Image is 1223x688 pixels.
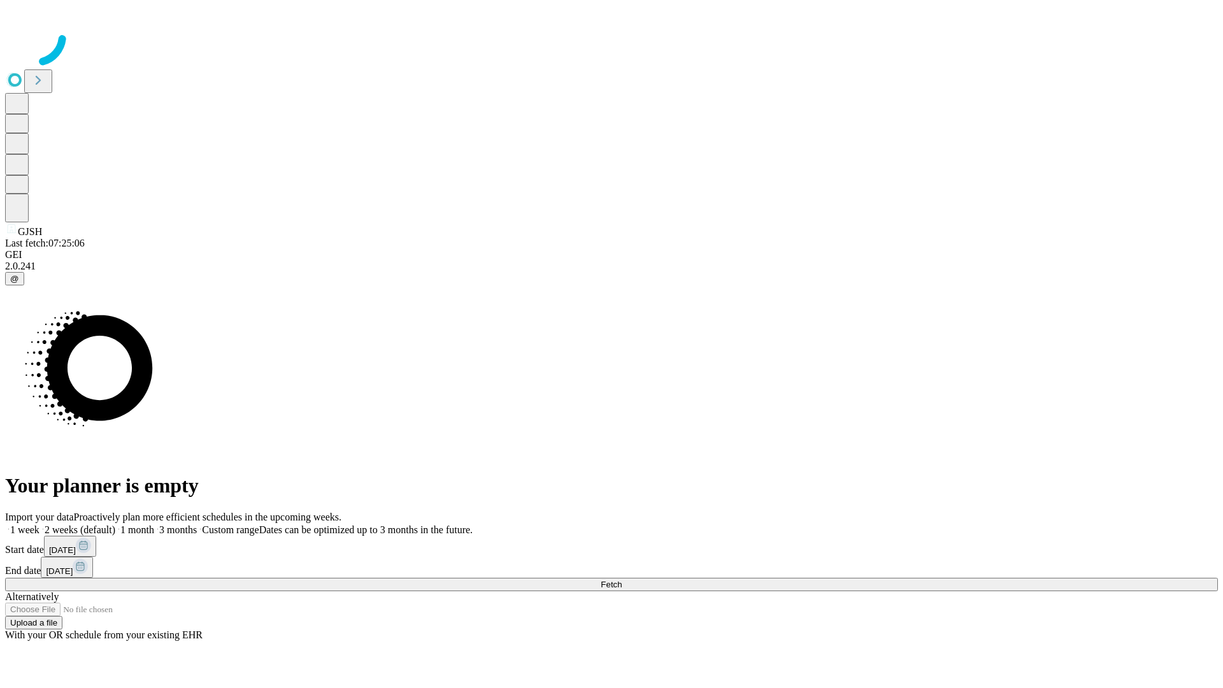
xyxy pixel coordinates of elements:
[5,591,59,602] span: Alternatively
[259,524,473,535] span: Dates can be optimized up to 3 months in the future.
[202,524,259,535] span: Custom range
[5,272,24,285] button: @
[5,474,1218,498] h1: Your planner is empty
[41,557,93,578] button: [DATE]
[10,274,19,283] span: @
[601,580,622,589] span: Fetch
[5,616,62,629] button: Upload a file
[46,566,73,576] span: [DATE]
[5,578,1218,591] button: Fetch
[5,238,85,248] span: Last fetch: 07:25:06
[5,512,74,522] span: Import your data
[120,524,154,535] span: 1 month
[5,249,1218,261] div: GEI
[45,524,115,535] span: 2 weeks (default)
[5,557,1218,578] div: End date
[49,545,76,555] span: [DATE]
[44,536,96,557] button: [DATE]
[10,524,39,535] span: 1 week
[74,512,341,522] span: Proactively plan more efficient schedules in the upcoming weeks.
[159,524,197,535] span: 3 months
[5,261,1218,272] div: 2.0.241
[18,226,42,237] span: GJSH
[5,536,1218,557] div: Start date
[5,629,203,640] span: With your OR schedule from your existing EHR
